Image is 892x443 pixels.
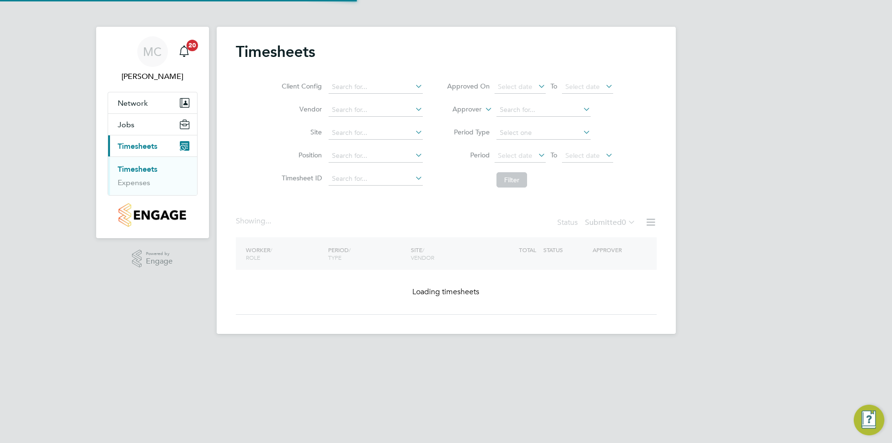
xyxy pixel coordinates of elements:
input: Select one [496,126,591,140]
label: Approved On [447,82,490,90]
a: Go to home page [108,203,198,227]
div: Timesheets [108,156,197,195]
span: Select date [498,82,532,91]
span: Timesheets [118,142,157,151]
div: Showing [236,216,273,226]
span: Jobs [118,120,134,129]
button: Timesheets [108,135,197,156]
h2: Timesheets [236,42,315,61]
span: Engage [146,257,173,266]
label: Site [279,128,322,136]
nav: Main navigation [96,27,209,238]
button: Jobs [108,114,197,135]
span: Marian Chitimus [108,71,198,82]
a: 20 [175,36,194,67]
span: Select date [565,82,600,91]
span: Network [118,99,148,108]
span: MC [143,45,162,58]
a: Expenses [118,178,150,187]
span: ... [265,216,271,226]
span: Select date [498,151,532,160]
label: Period Type [447,128,490,136]
label: Vendor [279,105,322,113]
label: Approver [439,105,482,114]
span: To [548,80,560,92]
a: Timesheets [118,165,157,174]
label: Timesheet ID [279,174,322,182]
input: Search for... [329,149,423,163]
input: Search for... [329,126,423,140]
a: MC[PERSON_NAME] [108,36,198,82]
span: Select date [565,151,600,160]
button: Engage Resource Center [854,405,884,435]
input: Search for... [496,103,591,117]
span: Powered by [146,250,173,258]
div: Status [557,216,638,230]
span: 0 [622,218,626,227]
label: Submitted [585,218,636,227]
a: Powered byEngage [132,250,173,268]
label: Client Config [279,82,322,90]
img: countryside-properties-logo-retina.png [119,203,186,227]
input: Search for... [329,172,423,186]
button: Filter [496,172,527,188]
label: Position [279,151,322,159]
input: Search for... [329,80,423,94]
button: Network [108,92,197,113]
span: To [548,149,560,161]
label: Period [447,151,490,159]
span: 20 [187,40,198,51]
input: Search for... [329,103,423,117]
